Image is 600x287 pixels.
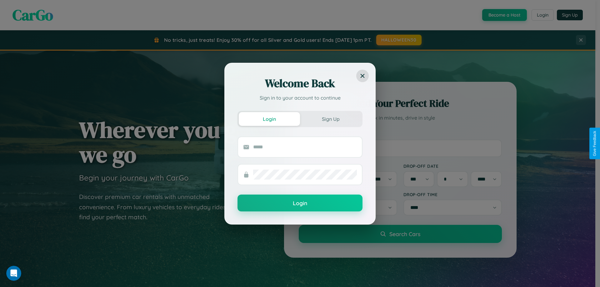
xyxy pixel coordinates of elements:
[237,76,362,91] h2: Welcome Back
[237,94,362,101] p: Sign in to your account to continue
[300,112,361,126] button: Sign Up
[592,131,597,156] div: Give Feedback
[6,266,21,281] iframe: Intercom live chat
[237,195,362,211] button: Login
[239,112,300,126] button: Login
